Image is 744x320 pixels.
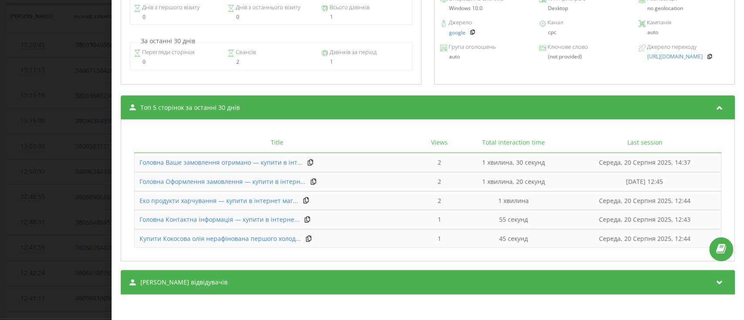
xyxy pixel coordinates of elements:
[139,177,306,186] a: Головна Оформлення замовлення — купити в інтерн...
[639,29,729,35] div: auto
[234,3,300,12] span: Днів з останнього візиту
[139,158,302,167] a: Головна Ваше замовлення отримано — купити в інт...
[459,229,568,248] td: 45 секунд
[447,18,472,27] span: Джерело
[459,132,568,153] th: Total interaction time
[539,54,629,60] div: (not provided)
[134,132,420,153] th: Title
[139,37,197,45] p: За останні 30 днів
[546,18,563,27] span: Канал
[329,48,377,57] span: Дзвінків за період
[440,5,530,11] div: Windows 10.0
[645,18,671,27] span: Кампанія
[459,191,568,210] td: 1 хвилина
[440,54,530,60] div: auto
[228,59,315,65] div: 2
[420,153,459,172] td: 2
[140,278,228,286] span: [PERSON_NAME] відвідувачів
[568,210,721,229] td: Середа, 20 Серпня 2025, 12:43
[459,210,568,229] td: 55 секунд
[449,30,465,36] a: google
[228,14,315,20] div: 0
[139,215,299,224] a: Головна Контактна інформація — купити в інтерне...
[539,29,629,35] div: cpc
[420,229,459,248] td: 1
[639,5,729,11] div: no geolocation
[568,132,721,153] th: Last session
[568,172,721,191] td: [DATE] 12:45
[420,172,459,191] td: 2
[568,191,721,210] td: Середа, 20 Серпня 2025, 12:44
[139,234,301,243] a: Купити Кокосова олія нерафінована першого холод...
[141,3,200,12] span: Днів з першого візиту
[647,54,703,60] a: [URL][DOMAIN_NAME]
[134,59,221,65] div: 0
[234,48,256,57] span: Сеансів
[447,43,496,51] span: Група оголошень
[546,43,588,51] span: Ключове слово
[134,14,221,20] div: 0
[140,103,240,112] span: Топ 5 сторінок за останні 30 днів
[568,153,721,172] td: Середа, 20 Серпня 2025, 14:37
[420,210,459,229] td: 1
[322,14,409,20] div: 1
[139,158,302,166] span: Головна Ваше замовлення отримано — купити в інт...
[420,132,459,153] th: Views
[459,153,568,172] td: 1 хвилина, 30 секунд
[645,43,696,51] span: Джерело переходу
[329,3,370,12] span: Всього дзвінків
[539,5,629,11] div: Desktop
[139,196,298,205] a: Еко продукти харчування — купити в інтернет маг...
[322,59,409,65] div: 1
[141,48,195,57] span: Перегляди сторінок
[568,229,721,248] td: Середа, 20 Серпня 2025, 12:44
[420,191,459,210] td: 2
[459,172,568,191] td: 1 хвилина, 20 секунд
